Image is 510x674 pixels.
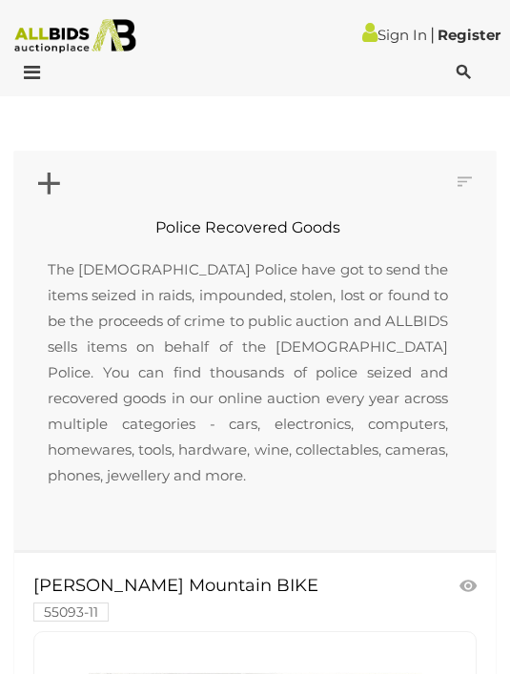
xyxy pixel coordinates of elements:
a: [PERSON_NAME] Mountain BIKE 55093-11 [33,577,408,620]
p: The [DEMOGRAPHIC_DATA] Police have got to send the items seized in raids, impounded, stolen, lost... [29,237,467,507]
a: Register [438,26,500,44]
h2: Police Recovered Goods [29,219,467,236]
img: Allbids.com.au [8,19,143,53]
a: Sign In [362,26,427,44]
span: | [430,24,435,45]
